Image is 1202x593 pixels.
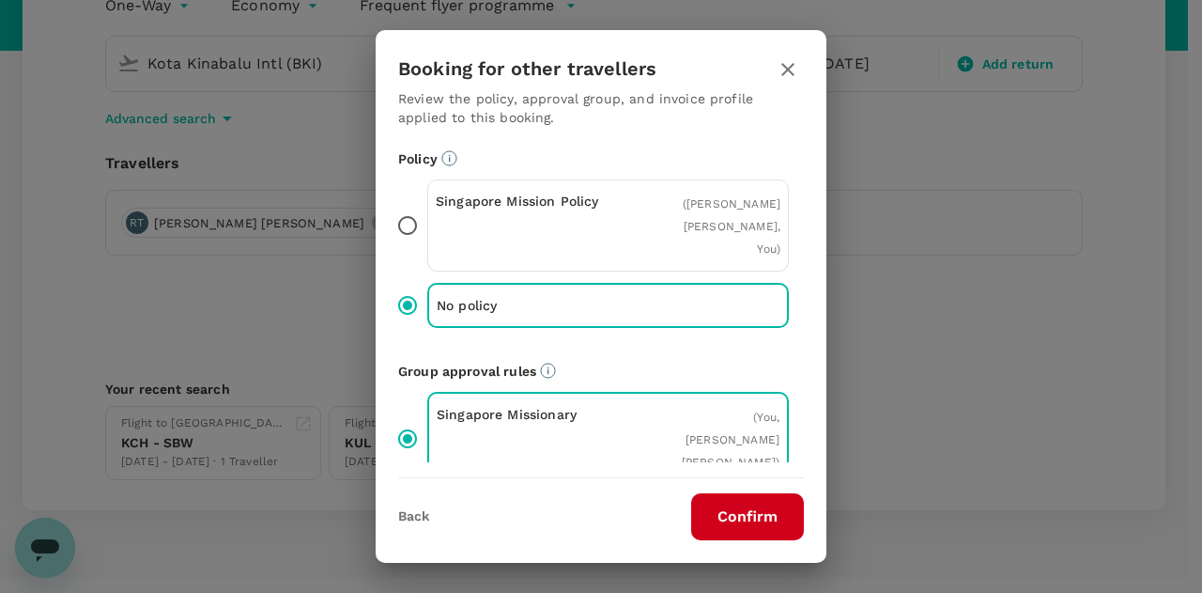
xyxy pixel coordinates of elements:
[398,58,656,80] h3: Booking for other travellers
[540,363,556,379] svg: Default approvers or custom approval rules (if available) are based on the user group.
[398,89,804,127] p: Review the policy, approval group, and invoice profile applied to this booking.
[682,411,779,469] span: ( You, [PERSON_NAME] [PERSON_NAME] )
[398,362,804,381] p: Group approval rules
[436,192,609,211] p: Singapore Mission Policy
[441,150,457,166] svg: Booking restrictions are based on the selected travel policy.
[437,405,609,424] p: Singapore Missionary
[691,493,804,540] button: Confirm
[398,149,804,168] p: Policy
[398,509,429,524] button: Back
[683,197,780,256] span: ( [PERSON_NAME] [PERSON_NAME], You )
[437,296,609,315] p: No policy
